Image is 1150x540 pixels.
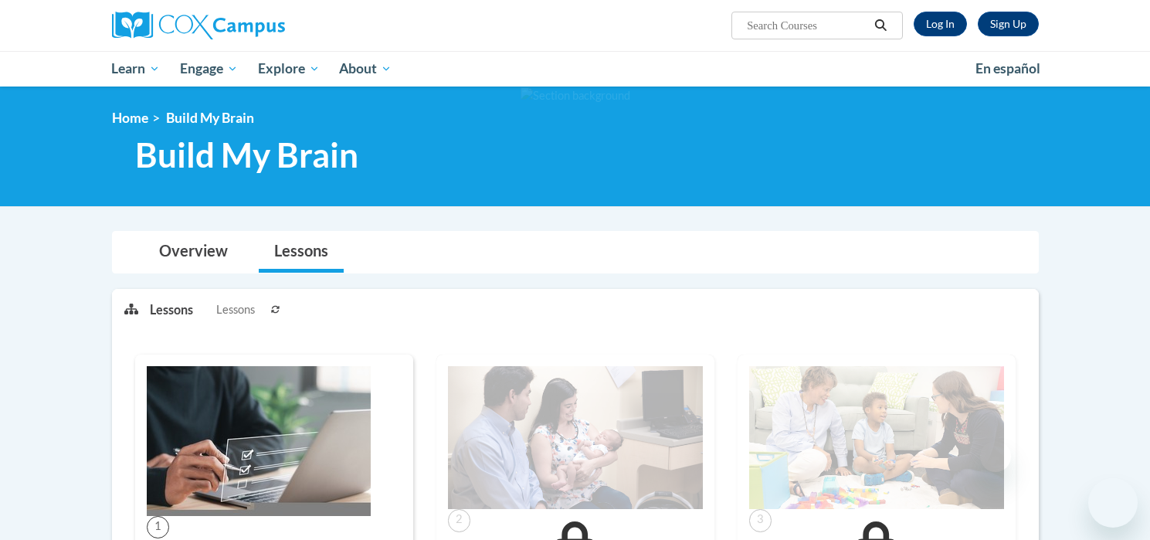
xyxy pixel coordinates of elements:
span: Engage [180,59,238,78]
span: Explore [258,59,320,78]
a: Explore [248,51,330,87]
a: En español [965,53,1050,85]
span: Lessons [216,301,255,318]
a: Lessons [259,232,344,273]
span: Learn [111,59,160,78]
img: Course Image [448,366,703,510]
a: Log In [914,12,967,36]
p: Lessons [150,301,193,318]
iframe: Close message [980,441,1011,472]
div: Main menu [89,51,1062,87]
a: Learn [102,51,171,87]
span: 3 [749,509,772,532]
a: About [329,51,402,87]
img: Course Image [147,366,371,516]
span: About [339,59,392,78]
input: Search Courses [745,16,869,35]
a: Overview [144,232,243,273]
iframe: Button to launch messaging window [1088,478,1138,528]
a: Engage [170,51,248,87]
span: Build My Brain [166,110,254,126]
img: Course Image [749,366,1004,510]
a: Home [112,110,148,126]
span: 1 [147,516,169,538]
button: Search [869,16,892,35]
span: 2 [448,509,470,532]
a: Cox Campus [112,12,405,39]
img: Section background [521,87,630,104]
img: Cox Campus [112,12,285,39]
span: Build My Brain [135,134,358,175]
span: En español [975,60,1040,76]
a: Register [978,12,1039,36]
